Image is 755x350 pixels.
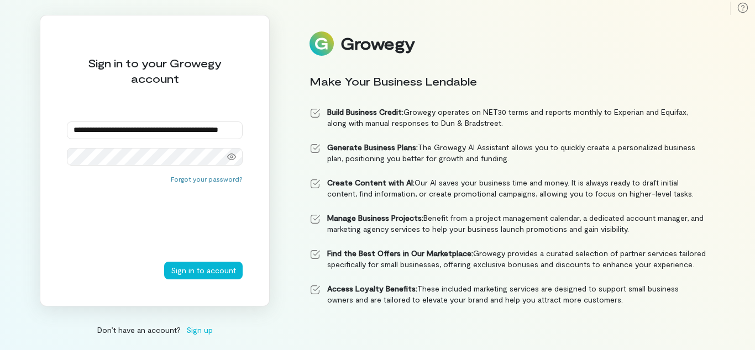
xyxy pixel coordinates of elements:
li: Benefit from a project management calendar, a dedicated account manager, and marketing agency ser... [310,213,706,235]
span: Sign up [186,324,213,336]
li: Our AI saves your business time and money. It is always ready to draft initial content, find info... [310,177,706,199]
img: Logo [310,31,334,56]
strong: Create Content with AI: [327,178,415,187]
div: Don’t have an account? [40,324,270,336]
strong: Manage Business Projects: [327,213,423,222]
div: Growegy [340,34,415,53]
div: Make Your Business Lendable [310,73,706,89]
li: Growegy operates on NET30 terms and reports monthly to Experian and Equifax, along with manual re... [310,107,706,129]
li: These included marketing services are designed to support small business owners and are tailored ... [310,283,706,305]
strong: Access Loyalty Benefits: [327,284,417,293]
li: Growegy provides a curated selection of partner services tailored specifically for small business... [310,248,706,270]
button: Sign in to account [164,262,243,279]
strong: Build Business Credit: [327,107,403,116]
button: Forgot your password? [171,174,243,183]
strong: Generate Business Plans: [327,142,418,152]
div: Sign in to your Growegy account [67,55,243,86]
li: The Growegy AI Assistant allows you to quickly create a personalized business plan, positioning y... [310,142,706,164]
strong: Find the Best Offers in Our Marketplace: [327,248,473,258]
